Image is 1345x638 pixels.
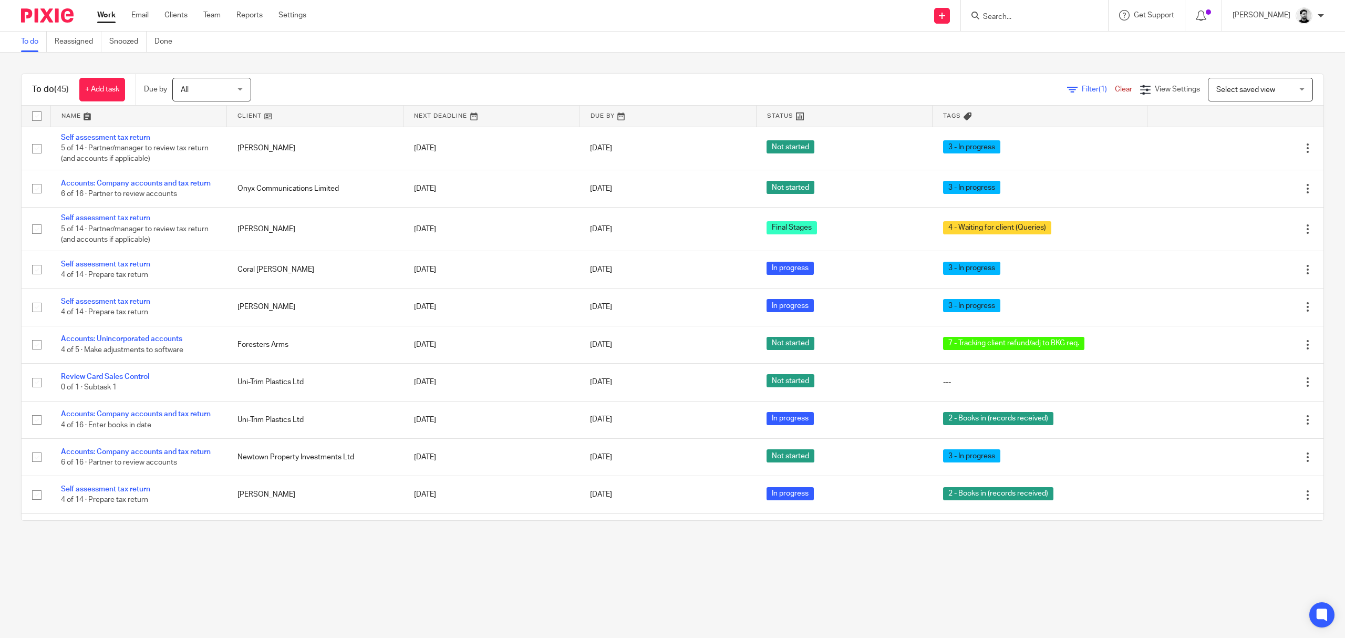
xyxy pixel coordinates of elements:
td: [PERSON_NAME] [227,127,403,170]
span: 3 - In progress [943,181,1000,194]
td: [DATE] [403,127,580,170]
span: 3 - In progress [943,140,1000,153]
span: 3 - In progress [943,449,1000,462]
a: Team [203,10,221,20]
span: Not started [767,140,814,153]
span: 4 of 14 · Prepare tax return [61,497,148,504]
span: Final Stages [767,221,817,234]
span: All [181,86,189,94]
td: [DATE] [403,170,580,207]
span: [DATE] [590,416,612,424]
a: Settings [278,10,306,20]
h1: To do [32,84,69,95]
span: 0 of 1 · Subtask 1 [61,384,117,391]
a: Snoozed [109,32,147,52]
img: Cam_2025.jpg [1296,7,1312,24]
span: 4 of 14 · Prepare tax return [61,271,148,279]
span: In progress [767,412,814,425]
a: Email [131,10,149,20]
span: [DATE] [590,185,612,192]
span: [DATE] [590,491,612,499]
span: Not started [767,374,814,387]
span: In progress [767,262,814,275]
span: In progress [767,299,814,312]
a: Accounts: Company accounts and tax return [61,410,211,418]
span: [DATE] [590,454,612,461]
a: Work [97,10,116,20]
a: Reassigned [55,32,101,52]
a: To do [21,32,47,52]
span: [DATE] [590,145,612,152]
img: Pixie [21,8,74,23]
td: [DATE] [403,513,580,557]
span: Select saved view [1216,86,1275,94]
td: Newtown Property Investments Ltd [227,438,403,476]
a: Clear [1115,86,1132,93]
span: (1) [1099,86,1107,93]
p: Due by [144,84,167,95]
a: Accounts: Unincorporated accounts [61,335,182,343]
span: Tags [943,113,961,119]
span: 4 of 5 · Make adjustments to software [61,346,183,354]
td: [PERSON_NAME] [227,289,403,326]
span: 4 of 16 · Enter books in date [61,421,151,429]
a: Review Card Sales Control [61,373,149,380]
span: 6 of 16 · Partner to review accounts [61,459,177,466]
td: [DATE] [403,438,580,476]
td: [DATE] [403,289,580,326]
a: Self assessment tax return [61,214,150,222]
td: [PERSON_NAME] [227,513,403,557]
span: (45) [54,85,69,94]
td: [DATE] [403,476,580,513]
span: 5 of 14 · Partner/manager to review tax return (and accounts if applicable) [61,225,209,244]
a: Accounts: Company accounts and tax return [61,448,211,456]
span: 3 - In progress [943,299,1000,312]
span: Not started [767,449,814,462]
div: --- [943,377,1136,387]
span: 7 - Tracking client refund/adj to BKG req. [943,337,1084,350]
span: View Settings [1155,86,1200,93]
span: 6 of 16 · Partner to review accounts [61,190,177,198]
span: Get Support [1134,12,1174,19]
td: [PERSON_NAME] [227,476,403,513]
span: 3 - In progress [943,262,1000,275]
a: Done [154,32,180,52]
span: Not started [767,337,814,350]
a: Accounts: Company accounts and tax return [61,180,211,187]
span: [DATE] [590,378,612,386]
span: In progress [767,487,814,500]
a: Clients [164,10,188,20]
span: 2 - Books in (records received) [943,412,1053,425]
span: [DATE] [590,303,612,311]
td: Onyx Communications Limited [227,170,403,207]
td: Foresters Arms [227,326,403,363]
td: [PERSON_NAME] [227,208,403,251]
a: Self assessment tax return [61,486,150,493]
a: Self assessment tax return [61,261,150,268]
span: [DATE] [590,341,612,348]
a: Self assessment tax return [61,134,150,141]
p: [PERSON_NAME] [1233,10,1290,20]
td: [DATE] [403,208,580,251]
span: 4 - Waiting for client (Queries) [943,221,1051,234]
span: Not started [767,181,814,194]
span: [DATE] [590,225,612,233]
td: [DATE] [403,326,580,363]
input: Search [982,13,1077,22]
td: [DATE] [403,364,580,401]
a: Self assessment tax return [61,298,150,305]
span: 5 of 14 · Partner/manager to review tax return (and accounts if applicable) [61,145,209,163]
td: [DATE] [403,251,580,288]
td: Uni-Trim Plastics Ltd [227,364,403,401]
span: 4 of 14 · Prepare tax return [61,309,148,316]
span: Filter [1082,86,1115,93]
a: Reports [236,10,263,20]
a: + Add task [79,78,125,101]
span: [DATE] [590,266,612,273]
td: [DATE] [403,401,580,438]
td: Uni-Trim Plastics Ltd [227,401,403,438]
span: 2 - Books in (records received) [943,487,1053,500]
td: Coral [PERSON_NAME] [227,251,403,288]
